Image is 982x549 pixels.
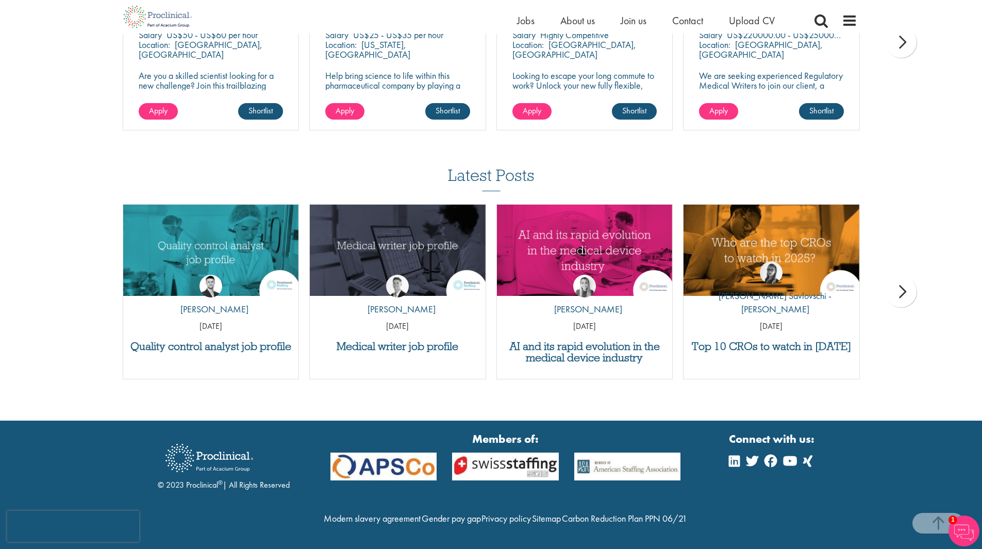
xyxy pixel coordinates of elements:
[139,103,178,120] a: Apply
[323,453,445,481] img: APSCo
[325,39,357,51] span: Location:
[123,205,299,296] a: Link to a post
[315,341,480,352] a: Medical writer job profile
[173,275,248,321] a: Joshua Godden [PERSON_NAME]
[139,39,262,60] p: [GEOGRAPHIC_DATA], [GEOGRAPHIC_DATA]
[481,512,531,524] a: Privacy policy
[699,71,844,100] p: We are seeking experienced Regulatory Medical Writers to join our client, a dynamic and growing b...
[7,511,139,542] iframe: reCAPTCHA
[238,103,283,120] a: Shortlist
[336,105,354,116] span: Apply
[512,39,636,60] p: [GEOGRAPHIC_DATA], [GEOGRAPHIC_DATA]
[699,29,722,41] span: Salary
[502,341,668,363] a: AI and its rapid evolution in the medical device industry
[560,14,595,27] a: About us
[512,71,657,110] p: Looking to escape your long commute to work? Unlock your new fully flexible, remote working posit...
[123,205,299,296] img: quality control analyst job profile
[173,303,248,316] p: [PERSON_NAME]
[497,205,673,296] img: AI and Its Impact on the Medical Device Industry | Proclinical
[684,205,859,296] img: Top 10 CROs 2025 | Proclinical
[310,205,486,296] a: Link to a post
[684,289,859,315] p: [PERSON_NAME] Savlovschi - [PERSON_NAME]
[699,39,823,60] p: [GEOGRAPHIC_DATA], [GEOGRAPHIC_DATA]
[948,515,979,546] img: Chatbot
[684,321,859,332] p: [DATE]
[310,205,486,296] img: Medical writer job profile
[532,512,561,524] a: Sitemap
[360,303,436,316] p: [PERSON_NAME]
[199,275,222,297] img: Joshua Godden
[444,453,567,481] img: APSCo
[546,275,622,321] a: Hannah Burke [PERSON_NAME]
[709,105,728,116] span: Apply
[497,205,673,296] a: Link to a post
[672,14,703,27] a: Contact
[139,29,162,41] span: Salary
[324,512,421,524] a: Modern slavery agreement
[422,512,481,524] a: Gender pay gap
[684,205,859,296] a: Link to a post
[128,341,294,352] a: Quality control analyst job profile
[512,29,536,41] span: Salary
[149,105,168,116] span: Apply
[139,71,284,120] p: Are you a skilled scientist looking for a new challenge? Join this trailblazing biotech on the cu...
[325,71,470,100] p: Help bring science to life within this pharmaceutical company by playing a key role in their fina...
[517,14,535,27] a: Jobs
[325,29,348,41] span: Salary
[562,512,687,524] a: Carbon Reduction Plan PPN 06/21
[540,29,609,41] p: Highly Competitive
[886,276,917,307] div: next
[886,27,917,58] div: next
[948,515,957,524] span: 1
[573,275,596,297] img: Hannah Burke
[689,341,854,352] a: Top 10 CROs to watch in [DATE]
[760,261,783,284] img: Theodora Savlovschi - Wicks
[139,39,170,51] span: Location:
[512,103,552,120] a: Apply
[612,103,657,120] a: Shortlist
[497,321,673,332] p: [DATE]
[330,431,681,447] strong: Members of:
[310,321,486,332] p: [DATE]
[448,167,535,191] h3: Latest Posts
[567,453,689,481] img: APSCo
[325,39,410,60] p: [US_STATE], [GEOGRAPHIC_DATA]
[425,103,470,120] a: Shortlist
[523,105,541,116] span: Apply
[158,436,290,491] div: © 2023 Proclinical | All Rights Reserved
[729,14,775,27] a: Upload CV
[699,103,738,120] a: Apply
[123,321,299,332] p: [DATE]
[699,39,730,51] span: Location:
[218,478,223,487] sup: ®
[621,14,646,27] a: Join us
[799,103,844,120] a: Shortlist
[546,303,622,316] p: [PERSON_NAME]
[729,431,817,447] strong: Connect with us:
[684,261,859,321] a: Theodora Savlovschi - Wicks [PERSON_NAME] Savlovschi - [PERSON_NAME]
[325,103,364,120] a: Apply
[167,29,258,41] p: US$50 - US$60 per hour
[360,275,436,321] a: George Watson [PERSON_NAME]
[158,437,261,479] img: Proclinical Recruitment
[353,29,443,41] p: US$25 - US$35 per hour
[512,39,544,51] span: Location:
[386,275,409,297] img: George Watson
